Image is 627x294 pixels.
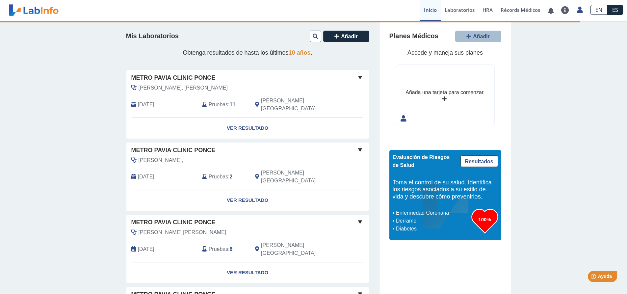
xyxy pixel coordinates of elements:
div: : [197,97,250,113]
h3: 100% [472,215,498,224]
span: Obtenga resultados de hasta los últimos . [183,49,312,56]
span: Rodriguez Ramos, Ramon [139,228,226,236]
span: Rentas Leon, Luis [139,84,228,92]
span: Pruebas [209,245,228,253]
b: 11 [230,102,236,107]
span: Pruebas [209,101,228,109]
span: Metro Pavia Clinic Ponce [131,146,216,155]
a: ES [607,5,623,15]
button: Añadir [323,31,369,42]
span: Evaluación de Riesgos de Salud [393,154,450,168]
b: 2 [230,174,233,179]
h5: Toma el control de su salud. Identifica los riesgos asociados a su estilo de vida y descubre cómo... [393,179,498,200]
span: 2025-08-20 [138,101,154,109]
a: Ver Resultado [126,262,369,283]
span: Ponce, PR [261,241,334,257]
span: Metro Pavia Clinic Ponce [131,218,216,227]
div: Añada una tarjeta para comenzar. [405,89,484,96]
h4: Planes Médicos [389,32,438,40]
span: 10 años [289,49,311,56]
span: 2025-07-12 [138,173,154,181]
a: Ver Resultado [126,118,369,139]
span: Ponce, PR [261,97,334,113]
span: Pruebas [209,173,228,181]
span: Añadir [473,34,490,39]
span: Añadir [341,34,358,39]
div: : [197,169,250,185]
span: 2025-03-27 [138,245,154,253]
h4: Mis Laboratorios [126,32,179,40]
span: Metro Pavia Clinic Ponce [131,73,216,82]
a: Ver Resultado [126,190,369,211]
span: HRA [483,7,493,13]
span: Ponce, PR [261,169,334,185]
a: EN [590,5,607,15]
li: Diabetes [394,225,472,233]
a: Resultados [460,155,498,167]
span: Figueroa, [139,156,183,164]
button: Añadir [455,31,501,42]
b: 8 [230,246,233,252]
li: Enfermedad Coronaria [394,209,472,217]
li: Derrame [394,217,472,225]
div: : [197,241,250,257]
iframe: Help widget launcher [568,268,620,287]
span: Accede y maneja sus planes [407,49,483,56]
